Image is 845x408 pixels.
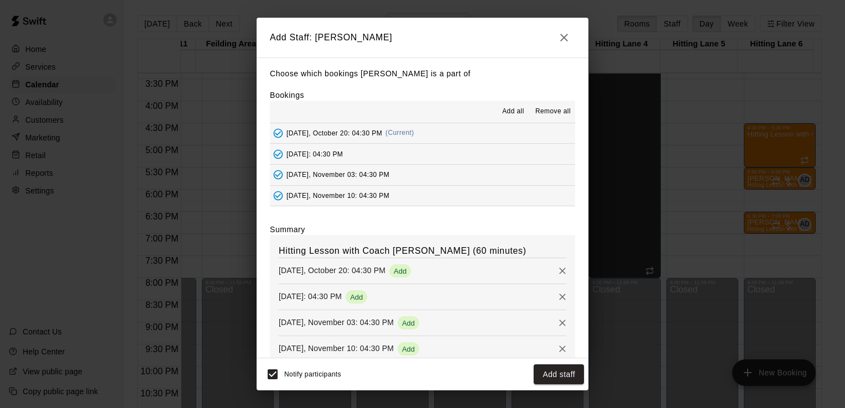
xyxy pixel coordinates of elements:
h2: Add Staff: [PERSON_NAME] [257,18,588,57]
span: [DATE]: 04:30 PM [286,150,343,158]
span: (Current) [385,129,414,137]
button: Add staff [534,364,584,385]
button: Added - Collect Payment[DATE]: 04:30 PM [270,144,575,164]
span: Add [389,267,411,275]
button: Added - Collect Payment[DATE], October 20: 04:30 PM(Current) [270,123,575,144]
button: Add all [495,103,531,121]
p: [DATE], November 03: 04:30 PM [279,317,394,328]
p: [DATE], November 10: 04:30 PM [279,343,394,354]
button: Added - Collect Payment [270,125,286,142]
span: Notify participants [284,370,341,378]
span: Add [346,293,367,301]
button: Added - Collect Payment[DATE], November 03: 04:30 PM [270,165,575,185]
span: Add all [502,106,524,117]
button: Added - Collect Payment [270,187,286,204]
span: Add [398,345,419,353]
button: Added - Collect Payment [270,166,286,183]
button: Remove [554,289,571,305]
button: Remove [554,315,571,331]
button: Added - Collect Payment [270,146,286,163]
button: Remove [554,341,571,357]
button: Added - Collect Payment[DATE], November 10: 04:30 PM [270,186,575,206]
span: Add [398,319,419,327]
label: Bookings [270,91,304,100]
p: [DATE], October 20: 04:30 PM [279,265,385,276]
span: [DATE], November 10: 04:30 PM [286,191,389,199]
span: [DATE], October 20: 04:30 PM [286,129,382,137]
button: Remove all [531,103,575,121]
button: Remove [554,263,571,279]
h6: Hitting Lesson with Coach [PERSON_NAME] (60 minutes) [279,244,566,258]
p: [DATE]: 04:30 PM [279,291,342,302]
span: Remove all [535,106,571,117]
span: [DATE], November 03: 04:30 PM [286,171,389,179]
p: Choose which bookings [PERSON_NAME] is a part of [270,67,575,81]
label: Summary [270,224,305,235]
